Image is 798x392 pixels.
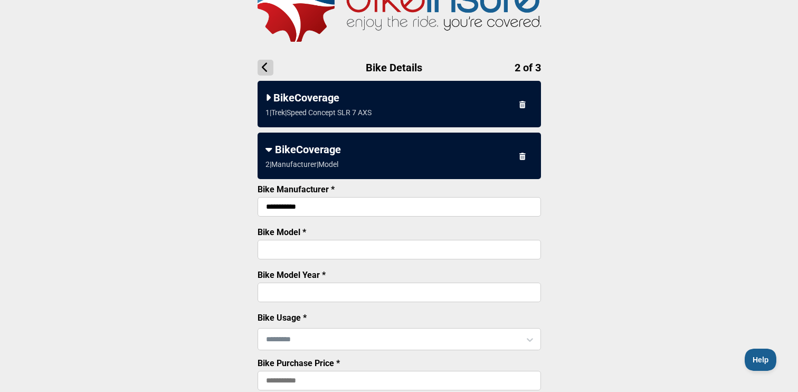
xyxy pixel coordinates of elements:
[265,91,533,104] div: BikeCoverage
[258,60,541,76] h1: Bike Details
[265,160,338,169] div: 2 | Manufacturer | Model
[265,108,372,117] div: 1 | Trek | Speed Concept SLR 7 AXS
[258,358,340,368] label: Bike Purchase Price *
[258,270,326,280] label: Bike Model Year *
[515,61,541,74] span: 2 of 3
[258,313,307,323] label: Bike Usage *
[745,349,777,371] iframe: Toggle Customer Support
[265,143,533,156] div: BikeCoverage
[258,227,306,237] label: Bike Model *
[258,184,335,194] label: Bike Manufacturer *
